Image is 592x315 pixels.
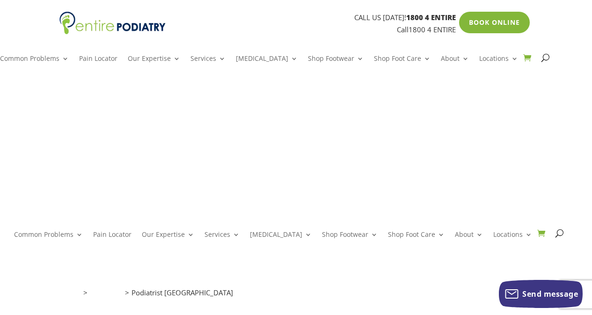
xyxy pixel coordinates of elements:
[522,289,578,299] span: Send message
[59,288,79,297] a: Home
[406,13,456,22] span: 1800 4 ENTIRE
[455,231,483,251] a: About
[493,231,532,251] a: Locations
[388,231,445,251] a: Shop Foot Care
[374,55,431,75] a: Shop Foot Care
[132,288,233,297] span: Podiatrist [GEOGRAPHIC_DATA]
[441,55,469,75] a: About
[93,231,132,251] a: Pain Locator
[190,55,226,75] a: Services
[322,231,378,251] a: Shop Footwear
[79,55,117,75] a: Pain Locator
[142,231,194,251] a: Our Expertise
[90,288,121,297] a: Locations
[499,280,583,308] button: Send message
[479,55,518,75] a: Locations
[59,12,166,34] img: logo (1)
[166,12,456,24] p: CALL US [DATE]!
[409,25,456,34] a: 1800 4 ENTIRE
[128,55,180,75] a: Our Expertise
[14,231,83,251] a: Common Problems
[59,27,166,36] a: Entire Podiatry
[205,231,240,251] a: Services
[459,12,530,33] a: Book Online
[250,231,312,251] a: [MEDICAL_DATA]
[166,24,456,36] p: Call
[59,286,533,306] nav: breadcrumb
[236,55,298,75] a: [MEDICAL_DATA]
[308,55,364,75] a: Shop Footwear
